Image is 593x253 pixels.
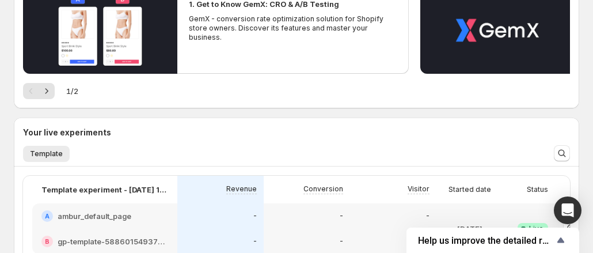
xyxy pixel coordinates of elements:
[426,212,429,221] p: -
[554,145,570,161] button: Search and filter results
[457,223,482,235] p: [DATE]
[418,233,568,247] button: Show survey - Help us improve the detailed report for A/B campaigns
[45,213,50,220] h2: A
[408,184,429,194] p: Visitor
[189,14,397,42] p: GemX - conversion rate optimization solution for Shopify store owners. Discover its features and ...
[554,197,581,224] div: Open Intercom Messenger
[303,184,343,194] p: Conversion
[30,149,63,158] span: Template
[340,212,343,221] p: -
[527,185,548,194] p: Status
[58,236,168,247] h2: gp-template-588601549379338841
[253,212,257,221] p: -
[448,185,491,194] p: Started date
[340,237,343,246] p: -
[23,83,55,99] nav: Pagination
[41,184,168,195] p: Template experiment - [DATE] 16:49:04
[418,235,554,246] span: Help us improve the detailed report for A/B campaigns
[226,184,257,194] p: Revenue
[66,85,78,97] span: 1 / 2
[253,237,257,246] p: -
[45,238,50,245] h2: B
[23,127,111,138] h3: Your live experiments
[529,224,543,233] span: Live
[58,210,131,222] h2: ambur_default_page
[39,83,55,99] button: Next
